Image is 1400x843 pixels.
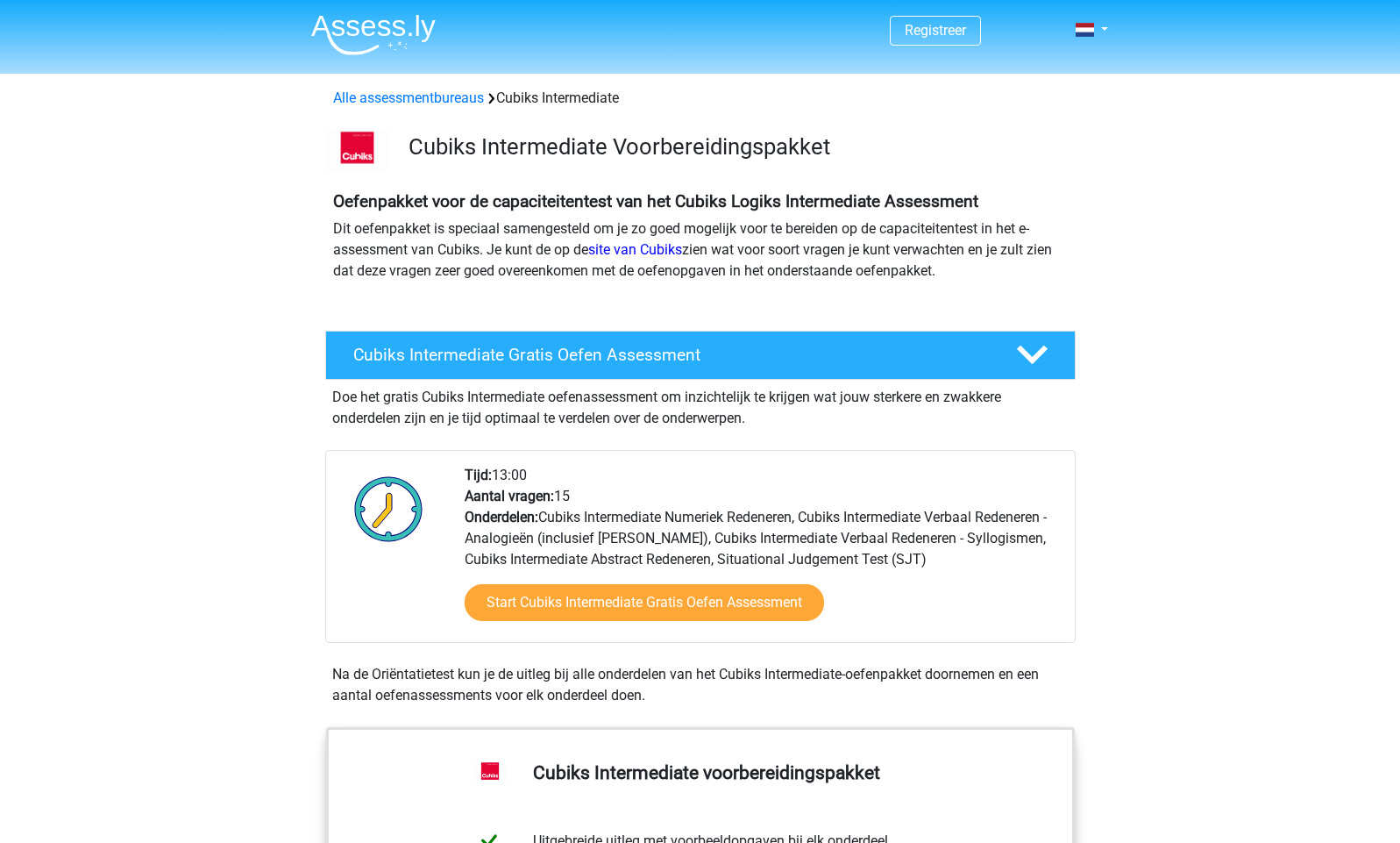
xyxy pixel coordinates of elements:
[409,133,1062,161] h3: Cubiks Intermediate Voorbereidingspakket
[326,130,388,170] img: logo-cubiks-300x193.png
[333,89,484,106] a: Alle assessmentbureaus
[325,664,1076,706] div: Na de Oriëntatietest kun je de uitleg bij alle onderdelen van het Cubiks Intermediate-oefenpakket...
[353,345,988,365] h4: Cubiks Intermediate Gratis Oefen Assessment
[311,14,436,55] img: Assessly
[905,22,966,39] a: Registreer
[318,331,1083,380] a: Cubiks Intermediate Gratis Oefen Assessment
[326,88,1075,109] div: Cubiks Intermediate
[333,191,978,211] b: Oefenpakket voor de capaciteitentest van het Cubiks Logiks Intermediate Assessment
[345,465,433,553] img: Klok
[325,380,1076,429] div: Doe het gratis Cubiks Intermediate oefenassessment om inzichtelijk te krijgen wat jouw sterkere e...
[588,241,682,258] a: site van Cubiks
[465,509,538,525] b: Onderdelen:
[465,488,554,504] b: Aantal vragen:
[465,584,824,621] a: Start Cubiks Intermediate Gratis Oefen Assessment
[333,218,1068,282] p: Dit oefenpakket is speciaal samengesteld om je zo goed mogelijk voor te bereiden op de capaciteit...
[451,465,1074,642] div: 13:00 15 Cubiks Intermediate Numeriek Redeneren, Cubiks Intermediate Verbaal Redeneren - Analogie...
[465,467,492,483] b: Tijd:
